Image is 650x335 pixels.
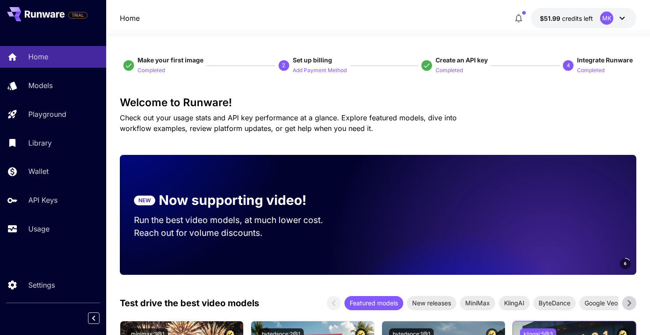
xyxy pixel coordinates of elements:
h3: Welcome to Runware! [120,96,637,109]
span: $51.99 [540,15,562,22]
div: $51.988 [540,14,593,23]
span: New releases [407,298,456,308]
span: Integrate Runware [577,56,633,64]
p: Wallet [28,166,49,177]
p: Usage [28,223,50,234]
p: Home [28,51,48,62]
p: Playground [28,109,66,119]
p: Reach out for volume discounts. [134,227,340,239]
button: Completed [436,65,463,75]
div: Collapse sidebar [95,310,106,326]
p: Library [28,138,52,148]
span: ByteDance [533,298,576,308]
p: Now supporting video! [159,190,306,210]
button: Completed [138,65,165,75]
button: Collapse sidebar [88,312,99,324]
span: Google Veo [579,298,623,308]
span: Make your first image [138,56,203,64]
span: credits left [562,15,593,22]
span: 6 [624,260,627,267]
span: TRIAL [69,12,87,19]
div: KlingAI [499,296,530,310]
p: Models [28,80,53,91]
span: MiniMax [460,298,495,308]
div: MiniMax [460,296,495,310]
div: MK [600,12,613,25]
div: ByteDance [533,296,576,310]
a: Home [120,13,140,23]
div: Featured models [344,296,403,310]
nav: breadcrumb [120,13,140,23]
p: API Keys [28,195,57,205]
p: Completed [577,66,604,75]
p: Test drive the best video models [120,296,259,310]
p: NEW [138,196,151,204]
p: Settings [28,280,55,290]
span: Featured models [344,298,403,308]
span: Set up billing [293,56,332,64]
p: 4 [567,62,570,69]
span: Add your payment card to enable full platform functionality. [68,10,88,20]
span: Create an API key [436,56,488,64]
span: KlingAI [499,298,530,308]
p: 2 [282,62,285,69]
div: New releases [407,296,456,310]
button: Add Payment Method [293,65,347,75]
p: Completed [138,66,165,75]
p: Add Payment Method [293,66,347,75]
p: Run the best video models, at much lower cost. [134,214,340,227]
p: Completed [436,66,463,75]
span: Check out your usage stats and API key performance at a glance. Explore featured models, dive int... [120,113,457,133]
div: Google Veo [579,296,623,310]
button: Completed [577,65,604,75]
button: $51.988MK [531,8,636,28]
